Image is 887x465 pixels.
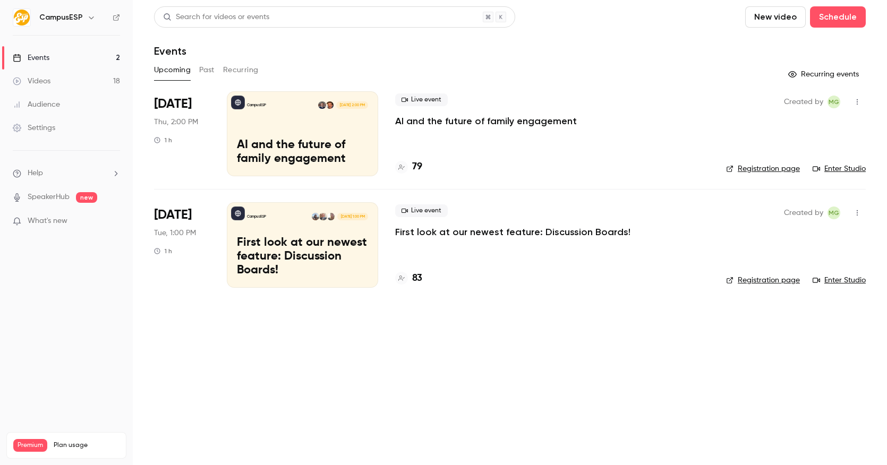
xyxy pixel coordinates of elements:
[154,91,210,176] div: Sep 11 Thu, 2:00 PM (America/New York)
[784,96,823,108] span: Created by
[13,76,50,87] div: Videos
[13,9,30,26] img: CampusESP
[199,62,215,79] button: Past
[54,441,120,450] span: Plan usage
[154,45,186,57] h1: Events
[237,236,368,277] p: First look at our newest feature: Discussion Boards!
[337,213,368,220] span: [DATE] 1:00 PM
[829,206,839,219] span: MG
[247,214,266,219] p: CampusESP
[326,101,334,109] img: James Bright
[154,62,191,79] button: Upcoming
[813,163,866,174] a: Enter Studio
[76,192,97,203] span: new
[13,53,49,63] div: Events
[13,168,120,179] li: help-dropdown-opener
[154,202,210,287] div: Sep 16 Tue, 1:00 PM (America/New York)
[227,202,378,287] a: First look at our newest feature: Discussion Boards!CampusESPDanielle DreeszenGavin GrivnaTiffany...
[163,12,269,23] div: Search for videos or events
[828,96,840,108] span: Melissa Greiner
[13,123,55,133] div: Settings
[227,91,378,176] a: AI and the future of family engagementCampusESPJames BrightDave Becker[DATE] 2:00 PMAI and the fu...
[327,213,335,220] img: Danielle Dreeszen
[154,228,196,238] span: Tue, 1:00 PM
[828,206,840,219] span: Melissa Greiner
[13,99,60,110] div: Audience
[13,439,47,452] span: Premium
[154,136,172,144] div: 1 h
[829,96,839,108] span: MG
[745,6,806,28] button: New video
[412,160,422,174] h4: 79
[395,115,577,127] a: AI and the future of family engagement
[223,62,259,79] button: Recurring
[28,192,70,203] a: SpeakerHub
[39,12,83,23] h6: CampusESP
[28,168,43,179] span: Help
[318,101,326,109] img: Dave Becker
[154,96,192,113] span: [DATE]
[395,160,422,174] a: 79
[412,271,422,286] h4: 83
[784,206,823,219] span: Created by
[395,93,448,106] span: Live event
[395,226,630,238] a: First look at our newest feature: Discussion Boards!
[154,117,198,127] span: Thu, 2:00 PM
[726,163,800,174] a: Registration page
[813,275,866,286] a: Enter Studio
[28,216,67,227] span: What's new
[395,271,422,286] a: 83
[319,213,327,220] img: Gavin Grivna
[783,66,866,83] button: Recurring events
[395,204,448,217] span: Live event
[237,139,368,166] p: AI and the future of family engagement
[154,206,192,223] span: [DATE]
[247,102,266,108] p: CampusESP
[154,247,172,255] div: 1 h
[336,101,368,109] span: [DATE] 2:00 PM
[810,6,866,28] button: Schedule
[726,275,800,286] a: Registration page
[312,213,319,220] img: Tiffany Zheng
